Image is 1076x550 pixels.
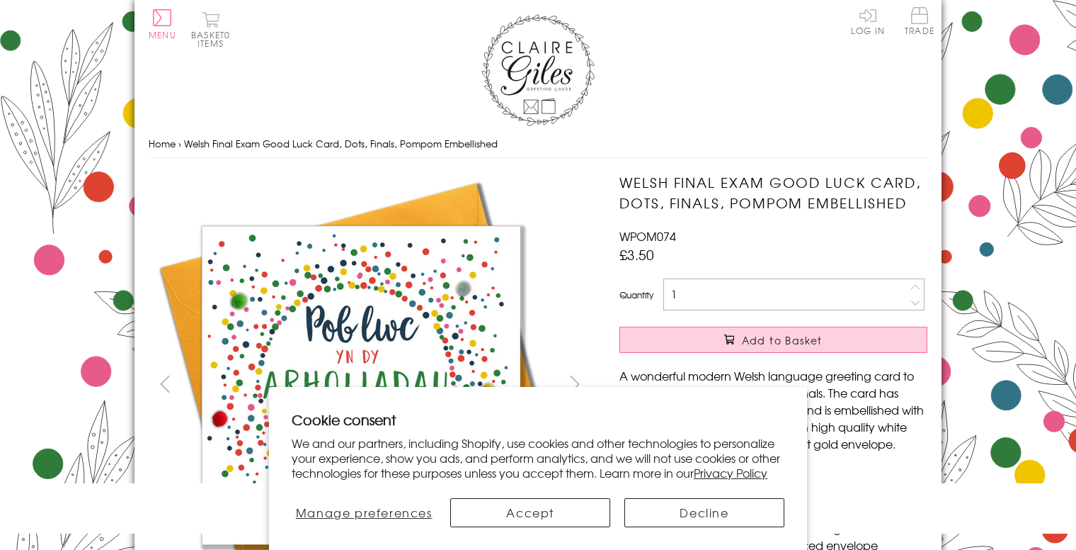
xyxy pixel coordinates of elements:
button: Add to Basket [619,327,927,353]
button: prev [149,368,181,400]
span: Add to Basket [742,333,823,347]
a: Home [149,137,176,150]
span: Trade [905,7,934,35]
label: Quantity [619,288,653,301]
a: Log In [851,7,885,35]
button: Basket0 items [191,11,230,47]
span: WPOM074 [619,228,676,245]
a: Trade [905,7,934,38]
h1: Welsh Final Exam Good Luck Card, Dots, Finals, Pompom Embellished [619,172,927,213]
button: next [559,368,591,400]
span: › [178,137,181,150]
a: Privacy Policy [694,464,767,481]
button: Decline [624,498,784,527]
span: Welsh Final Exam Good Luck Card, Dots, Finals, Pompom Embellished [184,137,498,150]
button: Accept [450,498,610,527]
span: 0 items [198,28,230,50]
p: We and our partners, including Shopify, use cookies and other technologies to personalize your ex... [292,436,784,480]
span: Menu [149,28,176,41]
img: Welsh Final Exam Good Luck Card, Dots, Finals, Pompom Embellished [591,172,1016,546]
span: £3.50 [619,245,654,264]
span: Manage preferences [296,504,433,521]
button: Menu [149,9,176,39]
button: Manage preferences [292,498,436,527]
img: Claire Giles Greetings Cards [481,14,595,126]
h2: Cookie consent [292,410,784,430]
p: A wonderful modern Welsh language greeting card to wish someone good luck in their Finals. The ca... [619,367,927,452]
nav: breadcrumbs [149,130,927,159]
